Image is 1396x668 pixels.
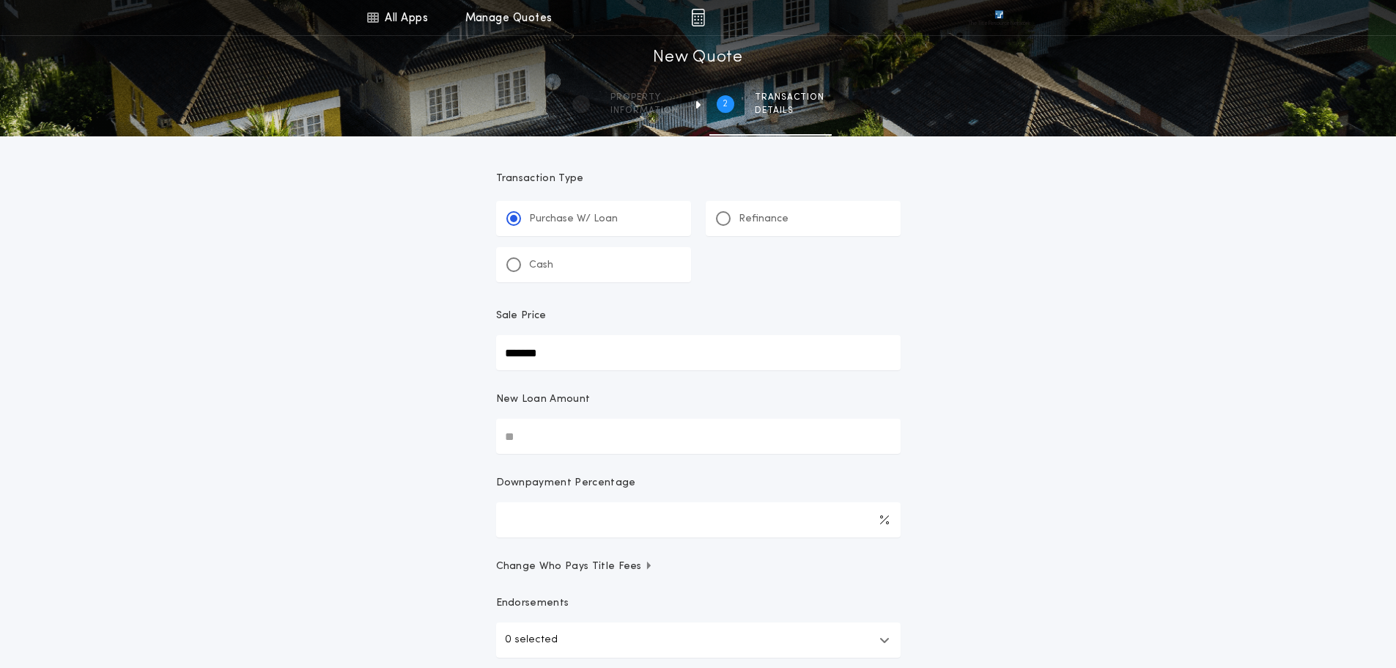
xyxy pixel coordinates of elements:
[653,46,742,70] h1: New Quote
[968,10,1030,25] img: vs-icon
[739,212,789,227] p: Refinance
[496,559,654,574] span: Change Who Pays Title Fees
[496,559,901,574] button: Change Who Pays Title Fees
[496,392,591,407] p: New Loan Amount
[496,502,901,537] input: Downpayment Percentage
[755,92,824,103] span: Transaction
[529,258,553,273] p: Cash
[529,212,618,227] p: Purchase W/ Loan
[610,105,679,117] span: information
[496,335,901,370] input: Sale Price
[723,98,728,110] h2: 2
[496,623,901,658] button: 0 selected
[691,9,705,26] img: img
[496,476,636,491] p: Downpayment Percentage
[496,596,901,611] p: Endorsements
[505,631,558,649] p: 0 selected
[496,309,547,323] p: Sale Price
[496,172,901,186] p: Transaction Type
[610,92,679,103] span: Property
[755,105,824,117] span: details
[496,419,901,454] input: New Loan Amount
